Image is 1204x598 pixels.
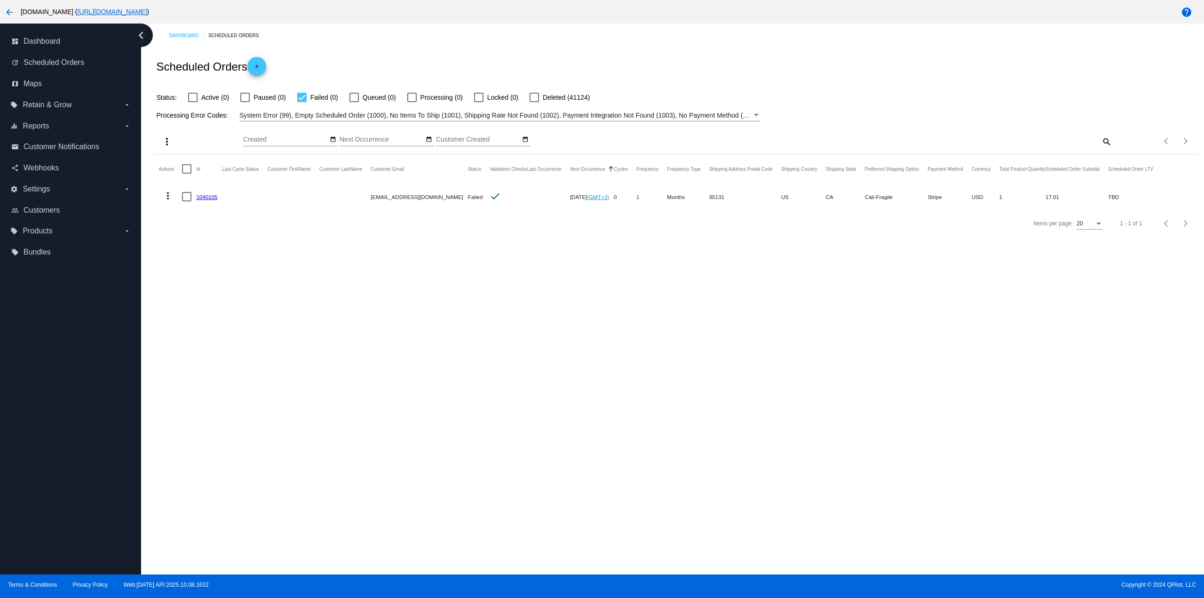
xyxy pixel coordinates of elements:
span: Customer Notifications [24,143,99,151]
span: Paused (0) [253,92,285,103]
mat-icon: arrow_back [4,7,15,18]
i: dashboard [11,38,19,45]
input: Created [243,136,328,144]
button: Change sorting for LastProcessingCycleId [222,166,259,172]
i: email [11,143,19,151]
mat-header-cell: Validation Checks [490,155,527,183]
mat-cell: 1 [636,183,667,210]
span: Deleted (41124) [543,92,590,103]
a: 1040105 [196,194,217,200]
a: Privacy Policy [73,582,108,588]
button: Change sorting for Frequency [636,166,658,172]
i: local_offer [11,248,19,256]
span: Queued (0) [363,92,396,103]
input: Next Occurrence [340,136,424,144]
mat-cell: [EMAIL_ADDRESS][DOMAIN_NAME] [371,183,468,210]
i: local_offer [10,101,18,109]
button: Change sorting for NextOccurrenceUtc [570,166,605,172]
span: Copyright © 2024 QPilot, LLC [610,582,1196,588]
span: 20 [1077,220,1083,227]
a: dashboard Dashboard [11,34,131,49]
span: Bundles [24,248,51,256]
button: Change sorting for Id [196,166,200,172]
i: update [11,59,19,66]
span: Reports [23,122,49,130]
i: arrow_drop_down [123,101,131,109]
mat-icon: date_range [330,136,336,144]
span: Customers [24,206,60,215]
mat-icon: more_vert [161,136,173,147]
button: Change sorting for PreferredShippingOption [865,166,919,172]
span: Webhooks [24,164,59,172]
mat-header-cell: Actions [158,155,182,183]
mat-icon: check [490,191,501,202]
a: Terms & Conditions [8,582,57,588]
span: [DOMAIN_NAME] ( ) [21,8,149,16]
a: (GMT+3) [587,194,609,200]
span: Failed [468,194,483,200]
button: Change sorting for FrequencyType [667,166,701,172]
span: Processing (0) [420,92,463,103]
i: share [11,164,19,172]
mat-cell: USD [972,183,999,210]
mat-header-cell: Total Product Quantity [999,155,1046,183]
mat-cell: 17.01 [1046,183,1108,210]
mat-icon: date_range [522,136,529,144]
div: Items per page: [1034,220,1073,227]
button: Change sorting for Cycles [614,166,628,172]
button: Change sorting for CustomerEmail [371,166,404,172]
i: chevron_left [134,28,149,43]
span: Status: [156,94,177,101]
i: arrow_drop_down [123,185,131,193]
i: arrow_drop_down [123,227,131,235]
a: Web:[DATE] API:2025.10.08.1632 [124,582,209,588]
a: email Customer Notifications [11,139,131,154]
button: Previous page [1157,214,1176,233]
mat-cell: CA [826,183,865,210]
i: map [11,80,19,88]
mat-select: Items per page: [1077,221,1103,227]
a: share Webhooks [11,160,131,175]
span: Active (0) [201,92,229,103]
button: Next page [1176,214,1195,233]
mat-cell: 1 [999,183,1046,210]
h2: Scheduled Orders [156,57,266,76]
span: Failed (0) [310,92,338,103]
button: Change sorting for LifetimeValue [1108,166,1153,172]
a: map Maps [11,76,131,91]
mat-cell: 95131 [709,183,781,210]
button: Next page [1176,132,1195,151]
mat-cell: [DATE] [570,183,614,210]
button: Change sorting for PaymentMethod.Type [927,166,963,172]
mat-cell: TBD [1108,183,1162,210]
span: Scheduled Orders [24,58,84,67]
button: Change sorting for Subtotal [1046,166,1100,172]
i: settings [10,185,18,193]
mat-select: Filter by Processing Error Codes [239,110,760,121]
button: Change sorting for ShippingPostcode [709,166,773,172]
button: Change sorting for CurrencyIso [972,166,991,172]
button: Change sorting for Status [468,166,481,172]
mat-icon: date_range [426,136,432,144]
button: Previous page [1157,132,1176,151]
a: update Scheduled Orders [11,55,131,70]
div: 1 - 1 of 1 [1120,220,1142,227]
span: Maps [24,80,42,88]
a: [URL][DOMAIN_NAME] [77,8,147,16]
button: Change sorting for ShippingState [826,166,856,172]
i: local_offer [10,227,18,235]
span: Processing Error Codes: [156,112,228,119]
mat-cell: 0 [614,183,636,210]
button: Change sorting for LastOccurrenceUtc [527,166,562,172]
mat-cell: Cali-Fragile [865,183,928,210]
button: Change sorting for ShippingCountry [781,166,817,172]
a: Dashboard [169,28,208,43]
span: Dashboard [24,37,60,46]
mat-cell: Months [667,183,709,210]
mat-cell: US [781,183,826,210]
i: arrow_drop_down [123,122,131,130]
a: people_outline Customers [11,203,131,218]
mat-icon: more_vert [162,190,174,201]
input: Customer Created [436,136,521,144]
a: local_offer Bundles [11,245,131,260]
